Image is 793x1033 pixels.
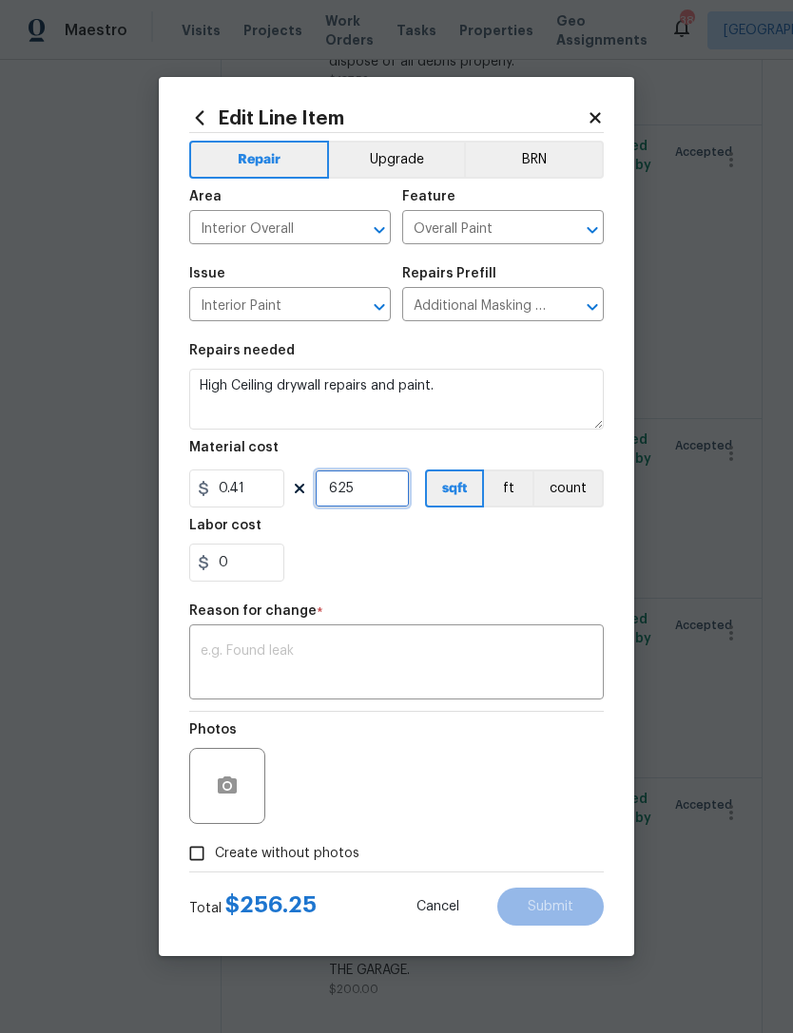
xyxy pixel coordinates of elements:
h5: Material cost [189,441,279,454]
h5: Labor cost [189,519,261,532]
button: Open [366,217,393,243]
button: Cancel [386,888,490,926]
button: Open [579,217,606,243]
span: Submit [528,900,573,914]
button: sqft [425,469,484,507]
button: Repair [189,141,329,179]
textarea: High Ceiling drywall repairs and paint. [189,369,604,430]
button: ft [484,469,532,507]
div: Total [189,895,317,918]
button: Upgrade [329,141,465,179]
button: Open [579,294,606,320]
button: BRN [464,141,604,179]
span: Cancel [416,900,459,914]
button: Submit [497,888,604,926]
h5: Repairs Prefill [402,267,496,280]
span: Create without photos [215,844,359,864]
h5: Photos [189,723,237,736]
h5: Reason for change [189,604,317,618]
button: count [532,469,604,507]
h5: Issue [189,267,225,280]
h5: Area [189,190,222,203]
span: $ 256.25 [225,893,317,916]
h2: Edit Line Item [189,107,587,128]
button: Open [366,294,393,320]
h5: Feature [402,190,455,203]
h5: Repairs needed [189,344,295,357]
